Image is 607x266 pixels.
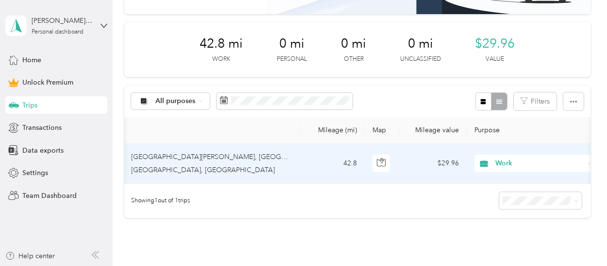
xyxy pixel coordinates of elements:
span: 0 mi [408,36,433,52]
span: Team Dashboard [22,191,77,201]
td: 42.8 [301,144,365,184]
span: Work [495,158,584,169]
span: [GEOGRAPHIC_DATA][PERSON_NAME], [GEOGRAPHIC_DATA] [131,153,329,161]
span: $29.96 [475,36,515,52]
span: Data exports [22,145,64,156]
span: Unlock Premium [22,77,73,88]
p: Unclassified [400,55,441,64]
td: $29.96 [399,144,467,184]
th: Locations [77,117,301,144]
p: Personal [277,55,307,64]
span: Home [22,55,41,65]
p: Work [212,55,230,64]
th: Purpose [467,117,603,144]
span: 0 mi [341,36,366,52]
span: All purposes [155,98,196,105]
span: 0 mi [279,36,304,52]
th: Mileage value [399,117,467,144]
span: Transactions [22,123,62,133]
span: Settings [22,168,48,178]
span: 42.8 mi [200,36,243,52]
span: [GEOGRAPHIC_DATA], [GEOGRAPHIC_DATA] [131,166,275,174]
div: [PERSON_NAME][EMAIL_ADDRESS][PERSON_NAME][DOMAIN_NAME] [32,16,92,26]
span: Showing 1 out of 1 trips [124,196,190,205]
th: Mileage (mi) [301,117,365,144]
button: Help center [5,251,55,261]
p: Other [344,55,364,64]
span: Trips [22,100,37,110]
iframe: Everlance-gr Chat Button Frame [553,212,607,266]
button: Filters [514,92,556,110]
th: Map [365,117,399,144]
p: Value [486,55,504,64]
div: Personal dashboard [32,29,84,35]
